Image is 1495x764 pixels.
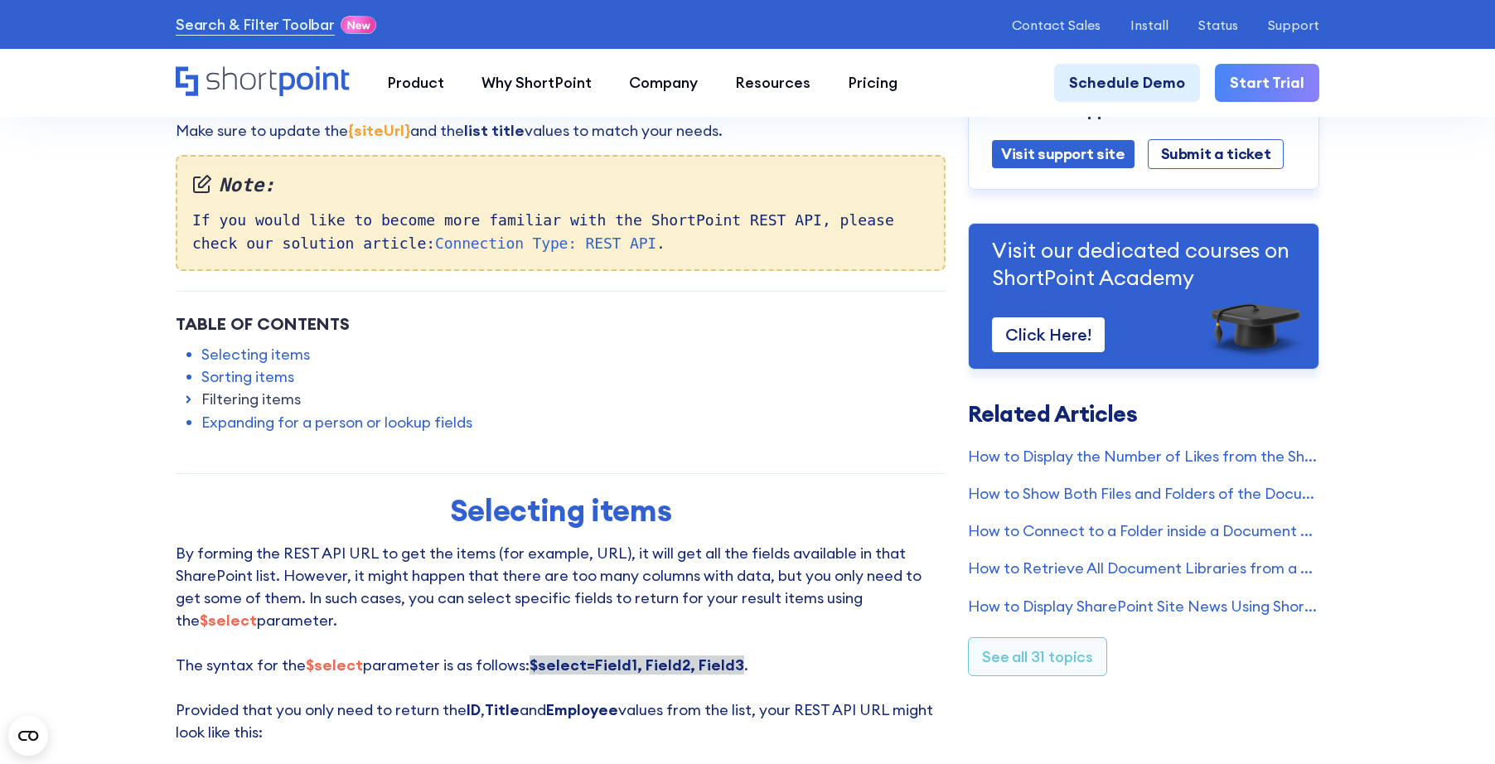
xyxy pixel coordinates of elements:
[249,494,871,529] h2: Selecting items
[1130,17,1168,32] a: Install
[610,64,716,101] a: Company
[464,121,525,140] strong: list title
[735,71,810,94] div: Resources
[546,700,618,719] strong: Employee
[1148,139,1285,168] a: Submit a ticket
[968,557,1319,579] a: How to Retrieve All Document Libraries from a Site Collection Using ShortPoint Connect
[368,64,462,101] a: Product
[435,235,656,252] a: Connection Type: REST API
[176,66,350,99] a: Home
[629,71,698,94] div: Company
[481,71,592,94] div: Why ShortPoint
[848,71,897,94] div: Pricing
[968,403,1319,425] h3: Related Articles
[306,655,363,675] strong: $select
[201,411,472,433] a: Expanding for a person or lookup fields
[1054,64,1200,101] a: Schedule Demo
[201,343,310,365] a: Selecting items
[176,13,335,36] a: Search & Filter Toolbar
[348,121,410,140] strong: {siteUrl}
[201,365,294,388] a: Sorting items
[968,482,1319,505] a: How to Show Both Files and Folders of the Document Library in a ShortPoint Element
[176,155,946,271] div: If you would like to become more familiar with the ShortPoint REST API, please check our solution...
[201,388,301,410] a: Filtering items
[462,64,610,101] a: Why ShortPoint
[1268,17,1319,32] a: Support
[1198,17,1238,32] a: Status
[1215,64,1319,101] a: Start Trial
[1412,684,1495,764] iframe: Chat Widget
[992,236,1295,291] p: Visit our dedicated courses on ShortPoint Academy
[192,172,929,200] em: Note:
[530,655,744,675] strong: $select=Field1, Field2, Field3
[1012,17,1101,32] a: Contact Sales
[717,64,830,101] a: Resources
[830,64,917,101] a: Pricing
[968,636,1107,675] a: See all 31 topics
[467,700,481,719] strong: ID
[968,445,1319,467] a: How to Display the Number of Likes from the SharePoint List Items
[176,312,946,336] div: Table of Contents
[992,317,1105,352] a: Click Here!
[968,594,1319,617] a: How to Display SharePoint Site News Using ShortPoint REST API Connection Type
[485,700,520,719] strong: Title
[200,611,257,630] strong: $select
[968,520,1319,542] a: How to Connect to a Folder inside a Document Library Using REST API
[387,71,444,94] div: Product
[992,140,1135,167] a: Visit support site
[8,716,48,756] button: Open CMP widget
